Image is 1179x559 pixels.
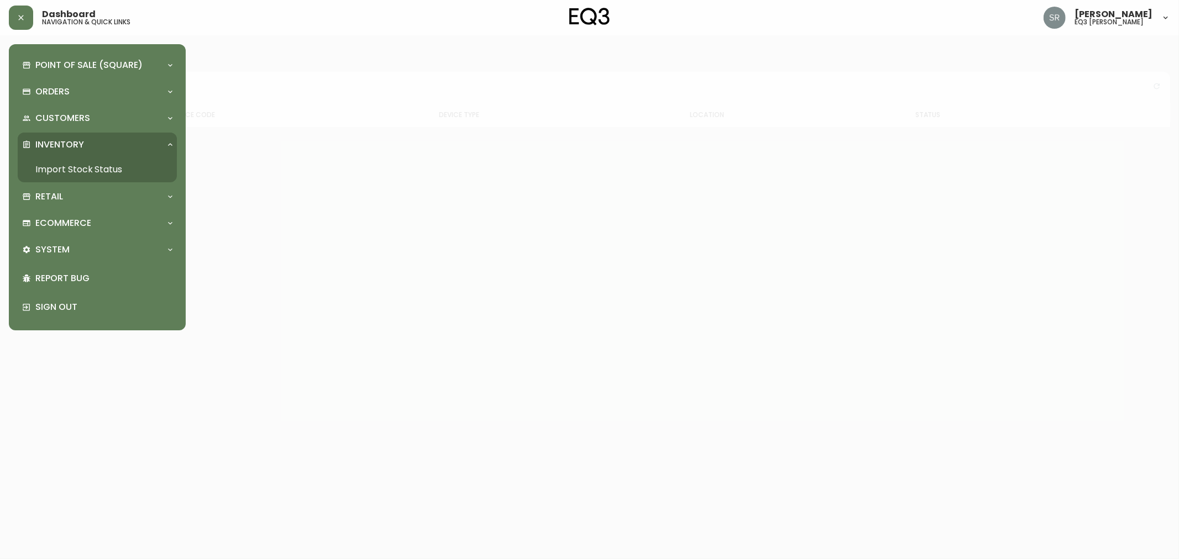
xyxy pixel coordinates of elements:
[18,238,177,262] div: System
[35,217,91,229] p: Ecommerce
[35,301,172,313] p: Sign Out
[18,80,177,104] div: Orders
[1044,7,1066,29] img: ecb3b61e70eec56d095a0ebe26764225
[35,191,63,203] p: Retail
[18,53,177,77] div: Point of Sale (Square)
[18,293,177,321] div: Sign Out
[18,133,177,157] div: Inventory
[1075,10,1152,19] span: [PERSON_NAME]
[18,211,177,235] div: Ecommerce
[18,184,177,209] div: Retail
[569,8,610,25] img: logo
[42,19,130,25] h5: navigation & quick links
[35,86,70,98] p: Orders
[35,272,172,284] p: Report Bug
[18,264,177,293] div: Report Bug
[18,157,177,182] a: Import Stock Status
[35,59,143,71] p: Point of Sale (Square)
[1075,19,1144,25] h5: eq3 [PERSON_NAME]
[18,106,177,130] div: Customers
[42,10,96,19] span: Dashboard
[35,112,90,124] p: Customers
[35,139,84,151] p: Inventory
[35,244,70,256] p: System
